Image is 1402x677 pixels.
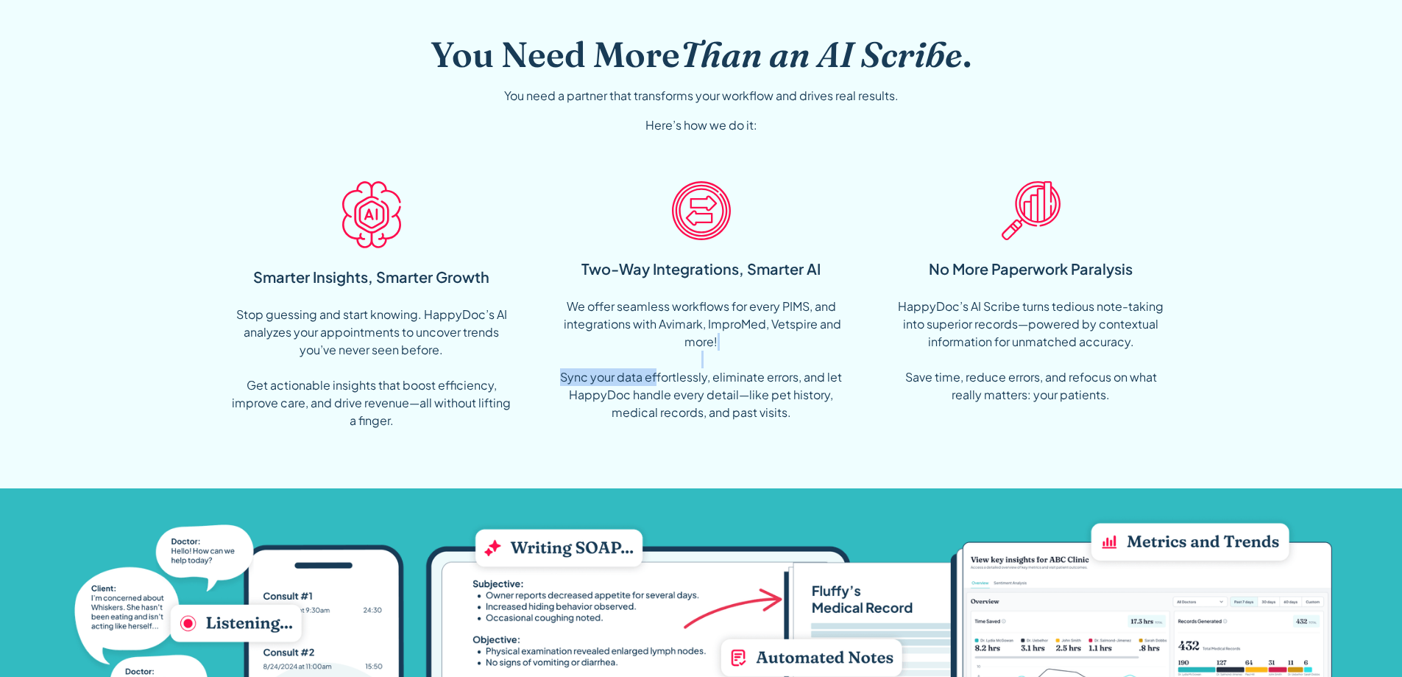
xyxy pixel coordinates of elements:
[560,298,843,421] div: We offer seamless workflows for every PIMS, and integrations with Avimark, ImproMed, Vetspire and...
[504,87,899,105] div: You need a partner that transforms your workflow and drives real results.
[230,306,513,429] div: Stop guessing and start knowing. HappyDoc’s AI analyzes your appointments to uncover trends you’v...
[890,298,1172,404] div: HappyDoc’s AI Scribe turns tedious note-taking into superior records—powered by contextual inform...
[431,33,971,76] h2: You Need More .
[680,32,963,76] span: Than an AI Scribe
[929,258,1133,280] div: No More Paperwork Paralysis
[672,181,731,240] img: Bi-directional Icon
[253,266,489,288] div: Smarter Insights, Smarter Growth
[645,116,757,134] div: Here’s how we do it:
[581,258,821,280] div: Two-Way Integrations, Smarter AI
[1002,181,1061,240] img: Insight Icon
[342,181,401,248] img: AI Icon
